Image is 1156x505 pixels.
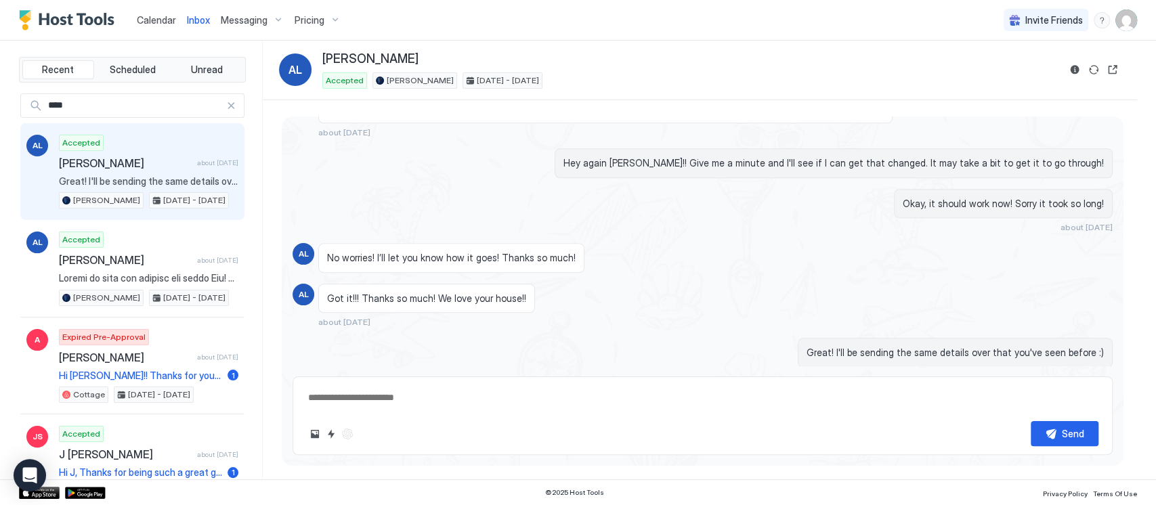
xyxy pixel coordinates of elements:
[191,64,223,76] span: Unread
[1043,485,1088,500] a: Privacy Policy
[477,74,539,87] span: [DATE] - [DATE]
[59,272,238,284] span: Loremi do sita con adipisc eli seddo Eiu! Temp in utla etdo ma aliq eni adm veniamqu. N exer ulla...
[903,198,1104,210] span: Okay, it should work now! Sorry it took so long!
[187,14,210,26] span: Inbox
[322,51,419,67] span: [PERSON_NAME]
[65,487,106,499] a: Google Play Store
[1025,14,1083,26] span: Invite Friends
[73,292,140,304] span: [PERSON_NAME]
[22,60,94,79] button: Recent
[1086,62,1102,78] button: Sync reservation
[137,14,176,26] span: Calendar
[1061,222,1113,232] span: about [DATE]
[1094,12,1110,28] div: menu
[221,14,267,26] span: Messaging
[19,57,246,83] div: tab-group
[318,317,370,327] span: about [DATE]
[323,426,339,442] button: Quick reply
[327,252,576,264] span: No worries! I’ll let you know how it goes! Thanks so much!
[1031,421,1098,446] button: Send
[563,157,1104,169] span: Hey again [PERSON_NAME]!! Give me a minute and I'll see if I can get that changed. It may take a ...
[232,370,235,380] span: 1
[171,60,242,79] button: Unread
[33,139,43,152] span: AL
[295,14,324,26] span: Pricing
[137,13,176,27] a: Calendar
[1093,485,1137,500] a: Terms Of Use
[545,488,604,497] span: © 2025 Host Tools
[73,194,140,206] span: [PERSON_NAME]
[62,331,146,343] span: Expired Pre-Approval
[35,334,40,346] span: A
[62,137,100,149] span: Accepted
[326,74,364,87] span: Accepted
[62,428,100,440] span: Accepted
[163,292,226,304] span: [DATE] - [DATE]
[197,256,238,265] span: about [DATE]
[62,234,100,246] span: Accepted
[299,248,309,260] span: AL
[59,447,192,461] span: J [PERSON_NAME]
[1115,9,1137,31] div: User profile
[59,466,222,479] span: Hi J, Thanks for being such a great guest! Because you left the house in great shape, I didn't he...
[59,253,192,267] span: [PERSON_NAME]
[197,450,238,459] span: about [DATE]
[97,60,169,79] button: Scheduled
[1093,489,1137,498] span: Terms Of Use
[33,431,43,443] span: JS
[110,64,156,76] span: Scheduled
[59,175,238,188] span: Great! I'll be sending the same details over that you've seen before :)
[288,62,302,78] span: AL
[1062,426,1084,441] div: Send
[43,94,226,117] input: Input Field
[318,127,370,137] span: about [DATE]
[33,236,43,248] span: AL
[197,353,238,361] span: about [DATE]
[187,13,210,27] a: Inbox
[163,194,226,206] span: [DATE] - [DATE]
[42,64,74,76] span: Recent
[327,292,526,305] span: Got it!!! Thanks so much! We love your house!!
[232,467,235,477] span: 1
[807,347,1104,359] span: Great! I'll be sending the same details over that you've seen before :)
[1067,62,1083,78] button: Reservation information
[73,389,105,401] span: Cottage
[59,156,192,170] span: [PERSON_NAME]
[1043,489,1088,498] span: Privacy Policy
[59,351,192,364] span: [PERSON_NAME]
[1105,62,1121,78] button: Open reservation
[19,10,121,30] a: Host Tools Logo
[128,389,190,401] span: [DATE] - [DATE]
[197,158,238,167] span: about [DATE]
[19,487,60,499] a: App Store
[387,74,454,87] span: [PERSON_NAME]
[59,370,222,382] span: Hi [PERSON_NAME]!! Thanks for your message. Yes, sounds like your pup is old enough to qualify. :...
[299,288,309,301] span: AL
[307,426,323,442] button: Upload image
[14,459,46,491] div: Open Intercom Messenger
